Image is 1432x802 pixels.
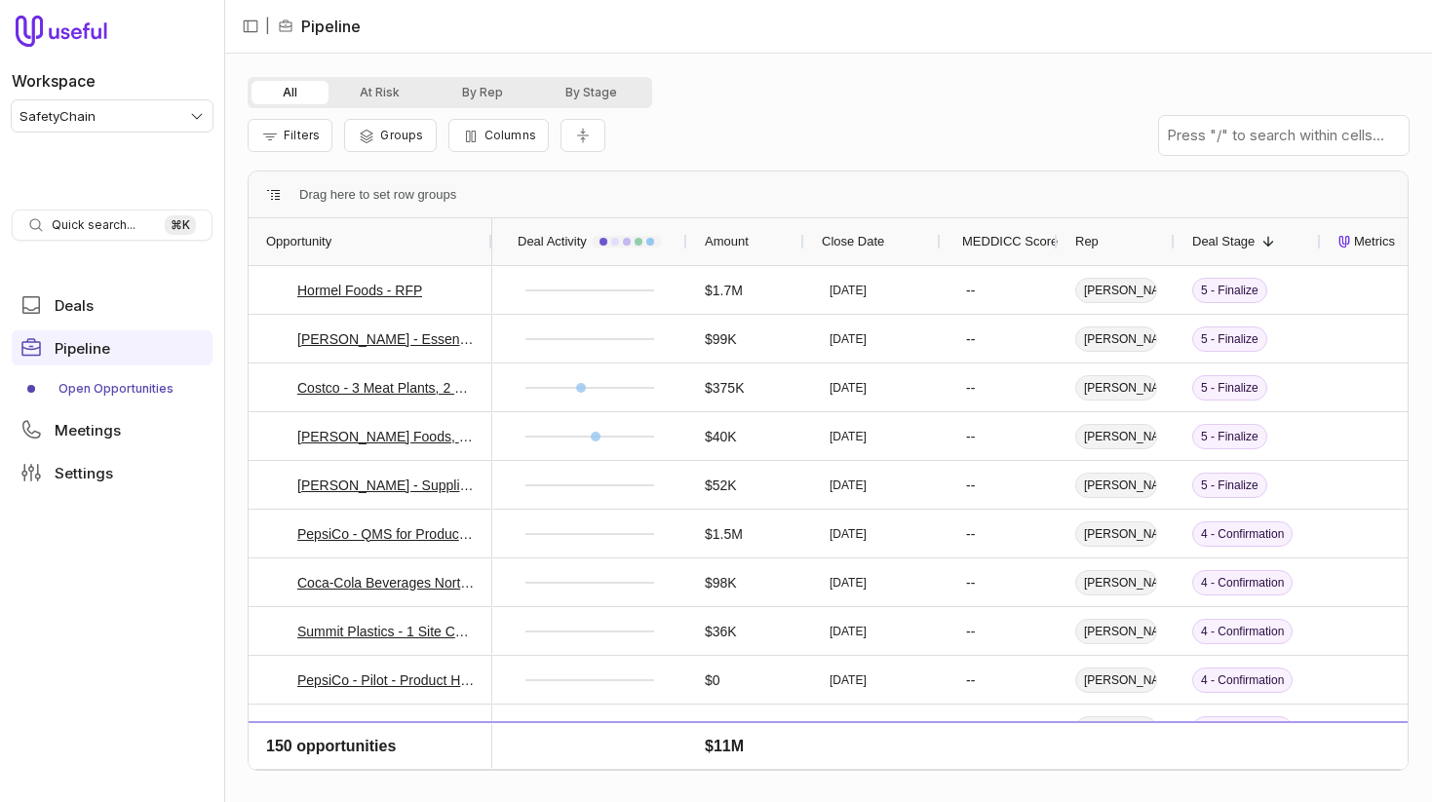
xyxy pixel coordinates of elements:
span: [PERSON_NAME] [1075,326,1157,352]
time: [DATE] [830,477,867,493]
span: $1.5M [705,522,743,546]
a: Deals [12,287,213,323]
span: Amount [705,230,749,253]
span: [PERSON_NAME] [1075,424,1157,449]
span: $36K [705,620,737,643]
span: $98K [705,571,737,594]
span: $54K [705,766,737,789]
a: Hormel Foods - RFP [297,279,422,302]
span: [PERSON_NAME] [1075,619,1157,644]
span: Deals [55,298,94,313]
button: By Rep [431,81,534,104]
time: [DATE] [830,624,867,639]
span: 4 - Confirmation [1192,668,1293,693]
span: Pipeline [55,341,110,356]
time: [DATE] [830,526,867,542]
a: Pipeline [12,330,213,365]
span: [PERSON_NAME] [1075,375,1157,401]
li: Pipeline [278,15,361,38]
span: Opportunity [266,230,331,253]
span: Deal Activity [518,230,587,253]
a: Ready Foods - Essentials [297,766,453,789]
span: Groups [380,128,423,142]
time: [DATE] [830,429,867,444]
div: -- [966,717,975,741]
span: Rep [1075,230,1099,253]
span: [PERSON_NAME] [1075,473,1157,498]
time: [DATE] [830,283,867,298]
a: Costco - 3 Meat Plants, 2 Packing Plants [297,376,475,400]
time: [DATE] [830,575,867,591]
button: All [252,81,329,104]
span: MEDDICC Score [962,230,1058,253]
span: [PERSON_NAME] [1075,668,1157,693]
div: -- [966,279,975,302]
a: Open Opportunities [12,373,213,404]
div: Row Groups [299,183,456,207]
span: Drag here to set row groups [299,183,456,207]
span: 5 - Finalize [1192,473,1267,498]
span: $40K [705,425,737,448]
div: -- [966,620,975,643]
a: Coca-Cola Beverages Northeast, Inc - 2 plant 2025 [297,571,475,594]
button: Group Pipeline [344,119,436,152]
button: At Risk [329,81,431,104]
span: $99K [705,327,737,351]
a: PepsiCo - Pilot - Product Hold [297,668,475,692]
span: Metrics [1354,230,1395,253]
span: 4 - Confirmation [1192,521,1293,547]
span: $0 [705,668,720,692]
div: MEDDICC Score [958,218,1040,265]
span: [PERSON_NAME] [1075,716,1157,742]
kbd: ⌘ K [165,215,196,235]
time: [DATE] [830,380,867,396]
span: Settings [55,466,113,480]
span: [PERSON_NAME] [1075,765,1157,790]
div: -- [966,376,975,400]
span: Close Date [822,230,884,253]
span: 5 - Finalize [1192,326,1267,352]
button: Collapse sidebar [236,12,265,41]
span: [PERSON_NAME] [1075,278,1157,303]
span: Columns [484,128,536,142]
span: 4 - Confirmation [1192,619,1293,644]
span: 4 - Confirmation [1192,570,1293,595]
a: Summit Plastics - 1 Site Core [297,620,475,643]
span: Deal Stage [1192,230,1255,253]
span: $1.7M [705,279,743,302]
div: -- [966,327,975,351]
span: $375K [705,376,744,400]
button: Filter Pipeline [248,119,332,152]
span: | [265,15,270,38]
span: $48K [705,717,737,741]
a: [PERSON_NAME] Foods, Inc. - Essentials [297,425,475,448]
div: -- [966,474,975,497]
div: -- [966,522,975,546]
span: 5 - Finalize [1192,278,1267,303]
label: Workspace [12,69,96,93]
a: Meetings [12,412,213,447]
span: 4 - Confirmation [1192,765,1293,790]
span: [PERSON_NAME] [1075,521,1157,547]
a: [PERSON_NAME] - Supplier + Essentials [297,474,475,497]
a: [PERSON_NAME] - Essential (2->5 sites) [297,327,475,351]
button: By Stage [534,81,648,104]
div: -- [966,668,975,692]
div: -- [966,766,975,789]
span: Filters [284,128,320,142]
span: 4 - Confirmation [1192,716,1293,742]
time: [DATE] [830,721,867,737]
span: Quick search... [52,217,135,233]
span: $52K [705,474,737,497]
time: [DATE] [830,331,867,347]
input: Press "/" to search within cells... [1159,116,1409,155]
span: 5 - Finalize [1192,424,1267,449]
div: Pipeline submenu [12,373,213,404]
time: [DATE] [830,672,867,688]
button: Columns [448,119,549,152]
a: PepsiCo - QMS for Product Hold and CAPA - $2.2M [297,522,475,546]
a: Settings [12,455,213,490]
div: -- [966,571,975,594]
span: Meetings [55,423,121,438]
div: -- [966,425,975,448]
